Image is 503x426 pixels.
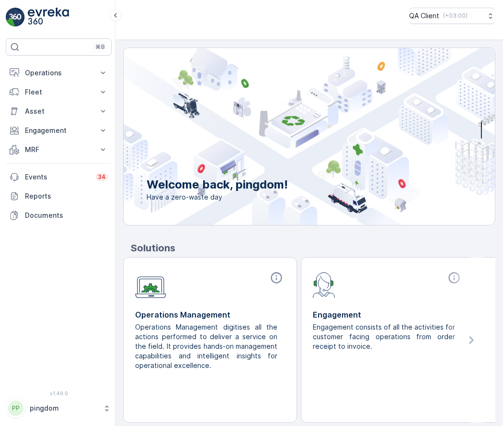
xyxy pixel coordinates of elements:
[6,140,112,159] button: MRF
[80,48,495,225] img: city illustration
[6,8,25,27] img: logo
[8,401,23,416] div: PP
[131,241,495,255] p: Solutions
[6,390,112,396] span: v 1.49.0
[6,206,112,225] a: Documents
[6,121,112,140] button: Engagement
[135,309,285,320] p: Operations Management
[147,177,288,192] p: Welcome back, pingdom!
[147,192,288,202] span: Have a zero-waste day
[135,271,166,298] img: module-icon
[98,173,106,181] p: 34
[409,8,495,24] button: QA Client(+03:00)
[135,322,277,370] p: Operations Management digitises all the actions performed to deliver a service on the field. It p...
[25,172,90,182] p: Events
[95,43,105,51] p: ⌘B
[6,167,112,187] a: Events34
[25,211,108,220] p: Documents
[25,191,108,201] p: Reports
[25,106,92,116] p: Asset
[313,322,455,351] p: Engagement consists of all the activities for customer facing operations from order receipt to in...
[6,187,112,206] a: Reports
[25,68,92,78] p: Operations
[409,11,439,21] p: QA Client
[6,102,112,121] button: Asset
[25,87,92,97] p: Fleet
[6,398,112,418] button: PPpingdom
[6,63,112,83] button: Operations
[6,83,112,102] button: Fleet
[28,8,69,27] img: logo_light-DOdMpM7g.png
[25,145,92,154] p: MRF
[30,403,98,413] p: pingdom
[443,12,468,20] p: ( +03:00 )
[313,309,463,320] p: Engagement
[313,271,335,298] img: module-icon
[25,126,92,135] p: Engagement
